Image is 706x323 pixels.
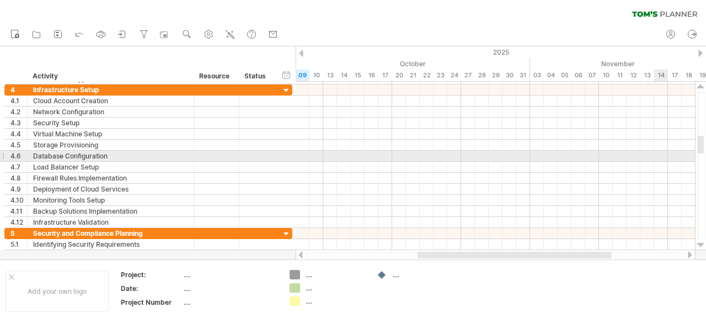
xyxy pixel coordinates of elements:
div: 4.12 [10,217,27,227]
div: 4.8 [10,173,27,183]
div: Friday, 17 October 2025 [378,70,392,81]
div: Thursday, 23 October 2025 [434,70,447,81]
div: Load Balancer Setup [33,162,188,172]
div: 4.7 [10,162,27,172]
div: Wednesday, 22 October 2025 [420,70,434,81]
div: Database Configuration [33,151,188,161]
div: Activity [33,71,188,82]
div: 4.10 [10,195,27,205]
div: 5 [10,228,27,239]
div: Friday, 31 October 2025 [516,70,530,81]
div: Thursday, 13 November 2025 [640,70,654,81]
div: Monday, 10 November 2025 [599,70,613,81]
div: Status [244,71,269,82]
div: Tuesday, 21 October 2025 [406,70,420,81]
div: Tuesday, 18 November 2025 [682,70,696,81]
div: Security Setup [33,118,188,128]
div: Monday, 17 November 2025 [668,70,682,81]
div: Thursday, 6 November 2025 [571,70,585,81]
div: 4.1 [10,96,27,106]
div: Virtual Machine Setup [33,129,188,139]
div: .... [306,296,366,306]
div: .... [306,270,366,279]
div: Monday, 13 October 2025 [323,70,337,81]
div: Network Configuration [33,107,188,117]
div: Deployment of Cloud Services [33,184,188,194]
div: Cloud Account Creation [33,96,188,106]
div: Friday, 24 October 2025 [447,70,461,81]
div: Backup Solutions Implementation [33,206,188,216]
div: Monday, 27 October 2025 [461,70,475,81]
div: Project: [121,270,181,279]
div: Wednesday, 5 November 2025 [558,70,571,81]
div: .... [184,298,276,307]
div: Friday, 14 November 2025 [654,70,668,81]
div: .... [184,270,276,279]
div: Wednesday, 12 November 2025 [627,70,640,81]
div: 4.5 [10,140,27,150]
div: Monitoring Tools Setup [33,195,188,205]
div: Thursday, 30 October 2025 [502,70,516,81]
div: 4.6 [10,151,27,161]
div: Project Number [121,298,181,307]
div: 4.9 [10,184,27,194]
div: Firewall Rules Implementation [33,173,188,183]
div: Infrastructure Setup [33,84,188,95]
div: 4.2 [10,107,27,117]
div: .... [306,283,366,293]
div: Wednesday, 29 October 2025 [489,70,502,81]
div: October 2025 [213,58,530,70]
div: Monday, 3 November 2025 [530,70,544,81]
div: Tuesday, 4 November 2025 [544,70,558,81]
div: Resource [199,71,233,82]
div: .... [184,284,276,293]
div: Security and Compliance Planning [33,228,188,239]
div: Friday, 7 November 2025 [585,70,599,81]
div: Infrastructure Validation [33,217,188,227]
div: .... [393,270,453,279]
div: 4.3 [10,118,27,128]
div: 4.11 [10,206,27,216]
div: Identifying Security Requirements [33,239,188,250]
div: Tuesday, 14 October 2025 [337,70,351,81]
div: Friday, 10 October 2025 [309,70,323,81]
div: Monday, 20 October 2025 [392,70,406,81]
div: Tuesday, 11 November 2025 [613,70,627,81]
div: Thursday, 16 October 2025 [365,70,378,81]
div: Tuesday, 28 October 2025 [475,70,489,81]
div: Storage Provisioning [33,140,188,150]
div: 5.1 [10,239,27,250]
div: 4 [10,84,27,95]
div: Date: [121,284,181,293]
div: Add your own logo [6,271,109,312]
div: 4.4 [10,129,27,139]
div: Thursday, 9 October 2025 [296,70,309,81]
div: Wednesday, 15 October 2025 [351,70,365,81]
